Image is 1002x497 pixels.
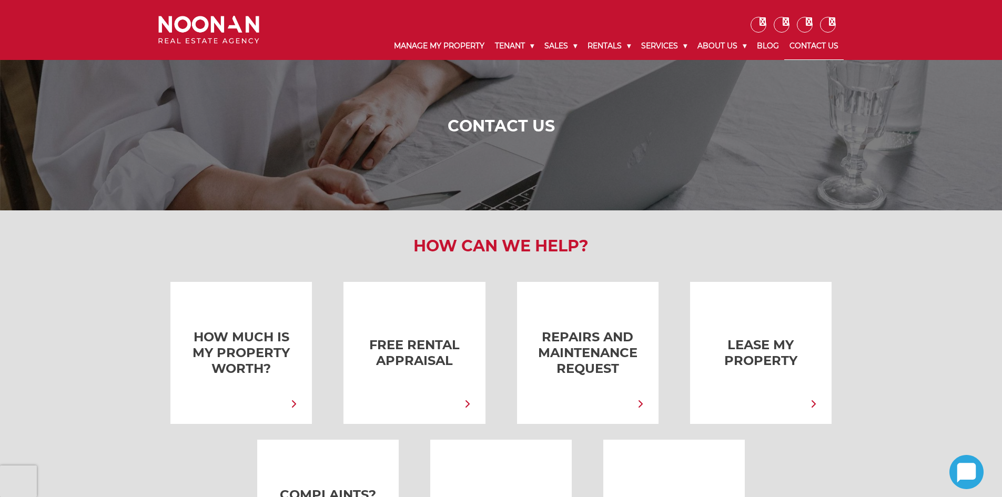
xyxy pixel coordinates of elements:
a: Tenant [490,33,539,59]
a: Contact Us [784,33,844,60]
img: Noonan Real Estate Agency [158,16,259,44]
h2: How Can We Help? [150,237,852,256]
a: About Us [692,33,752,59]
a: Manage My Property [389,33,490,59]
a: Blog [752,33,784,59]
a: Sales [539,33,582,59]
a: Rentals [582,33,636,59]
a: Services [636,33,692,59]
h1: Contact Us [161,117,841,136]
